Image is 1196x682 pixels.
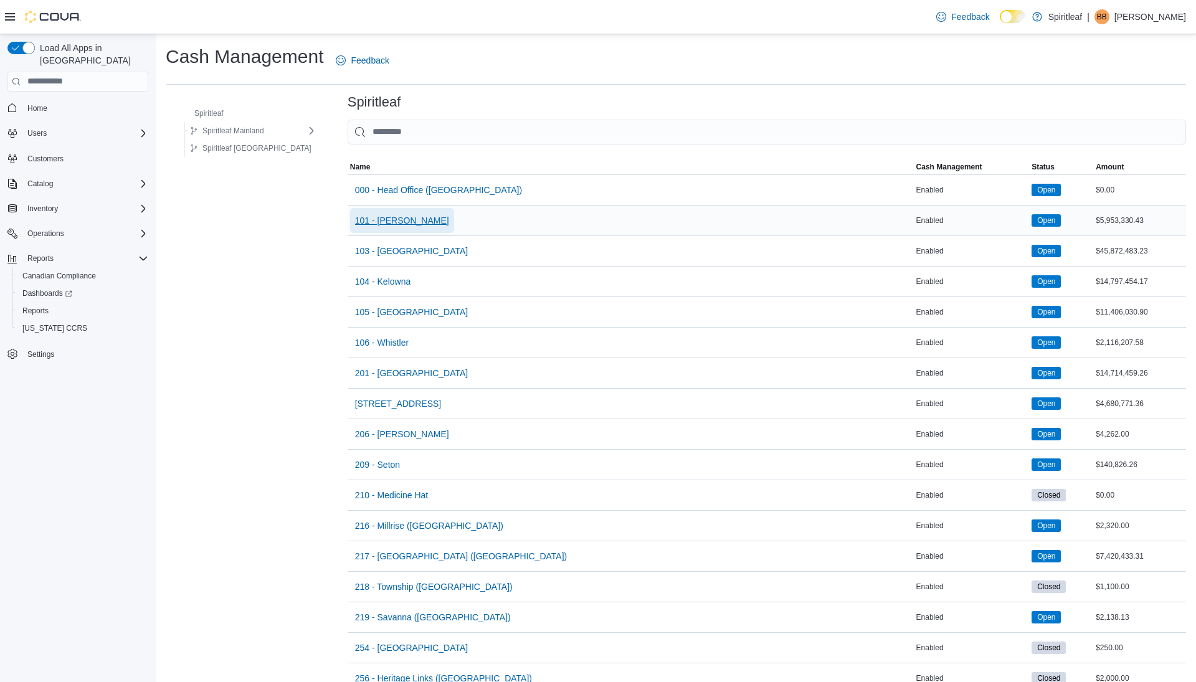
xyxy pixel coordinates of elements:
[1048,9,1082,24] p: Spiritleaf
[1093,457,1186,472] div: $140,826.26
[1032,306,1061,318] span: Open
[914,335,1030,350] div: Enabled
[166,44,323,69] h1: Cash Management
[914,518,1030,533] div: Enabled
[914,366,1030,381] div: Enabled
[355,306,468,318] span: 105 - [GEOGRAPHIC_DATA]
[1032,184,1061,196] span: Open
[2,225,153,242] button: Operations
[914,640,1030,655] div: Enabled
[7,94,148,395] nav: Complex example
[27,128,47,138] span: Users
[355,245,468,257] span: 103 - [GEOGRAPHIC_DATA]
[1032,580,1066,593] span: Closed
[914,159,1030,174] button: Cash Management
[27,349,54,359] span: Settings
[914,488,1030,503] div: Enabled
[331,48,394,73] a: Feedback
[22,288,72,298] span: Dashboards
[914,305,1030,320] div: Enabled
[25,11,81,23] img: Cova
[1037,551,1055,562] span: Open
[355,184,522,196] span: 000 - Head Office ([GEOGRAPHIC_DATA])
[12,267,153,285] button: Canadian Compliance
[12,320,153,337] button: [US_STATE] CCRS
[1037,276,1055,287] span: Open
[22,151,69,166] a: Customers
[914,182,1030,197] div: Enabled
[1032,162,1055,172] span: Status
[1093,182,1186,197] div: $0.00
[202,143,311,153] span: Spiritleaf [GEOGRAPHIC_DATA]
[355,458,400,471] span: 209 - Seton
[914,274,1030,289] div: Enabled
[1094,9,1109,24] div: Bobby B
[1000,23,1000,24] span: Dark Mode
[916,162,982,172] span: Cash Management
[1093,305,1186,320] div: $11,406,030.90
[1037,429,1055,440] span: Open
[1093,366,1186,381] div: $14,714,459.26
[1037,184,1055,196] span: Open
[348,120,1186,144] input: This is a search bar. As you type, the results lower in the page will automatically filter.
[22,346,148,361] span: Settings
[1097,9,1107,24] span: BB
[914,213,1030,228] div: Enabled
[22,226,69,241] button: Operations
[348,159,914,174] button: Name
[22,176,58,191] button: Catalog
[1096,162,1124,172] span: Amount
[350,574,518,599] button: 218 - Township ([GEOGRAPHIC_DATA])
[2,99,153,117] button: Home
[350,635,473,660] button: 254 - [GEOGRAPHIC_DATA]
[350,330,414,355] button: 106 - Whistler
[355,580,513,593] span: 218 - Township ([GEOGRAPHIC_DATA])
[17,321,92,336] a: [US_STATE] CCRS
[2,125,153,142] button: Users
[951,11,989,23] span: Feedback
[1093,488,1186,503] div: $0.00
[355,550,567,562] span: 217 - [GEOGRAPHIC_DATA] ([GEOGRAPHIC_DATA])
[1093,427,1186,442] div: $4,262.00
[1093,159,1186,174] button: Amount
[1037,337,1055,348] span: Open
[1093,244,1186,258] div: $45,872,483.23
[185,141,316,156] button: Spiritleaf [GEOGRAPHIC_DATA]
[17,286,77,301] a: Dashboards
[1037,520,1055,531] span: Open
[1032,214,1061,227] span: Open
[22,306,49,316] span: Reports
[350,605,516,630] button: 219 - Savanna ([GEOGRAPHIC_DATA])
[1114,9,1186,24] p: [PERSON_NAME]
[1032,428,1061,440] span: Open
[355,489,429,501] span: 210 - Medicine Hat
[1032,367,1061,379] span: Open
[355,397,441,410] span: [STREET_ADDRESS]
[1032,458,1061,471] span: Open
[355,642,468,654] span: 254 - [GEOGRAPHIC_DATA]
[1037,306,1055,318] span: Open
[2,200,153,217] button: Inventory
[355,611,511,623] span: 219 - Savanna ([GEOGRAPHIC_DATA])
[1093,335,1186,350] div: $2,116,207.58
[1037,612,1055,623] span: Open
[185,123,269,138] button: Spiritleaf Mainland
[1093,518,1186,533] div: $2,320.00
[22,101,52,116] a: Home
[22,226,148,241] span: Operations
[22,251,59,266] button: Reports
[1037,398,1055,409] span: Open
[1037,581,1060,592] span: Closed
[22,151,148,166] span: Customers
[1032,245,1061,257] span: Open
[350,300,473,324] button: 105 - [GEOGRAPHIC_DATA]
[350,361,473,386] button: 201 - [GEOGRAPHIC_DATA]
[27,204,58,214] span: Inventory
[1093,213,1186,228] div: $5,953,330.43
[1032,397,1061,410] span: Open
[914,244,1030,258] div: Enabled
[17,321,148,336] span: Washington CCRS
[1093,396,1186,411] div: $4,680,771.36
[1037,490,1060,501] span: Closed
[2,149,153,168] button: Customers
